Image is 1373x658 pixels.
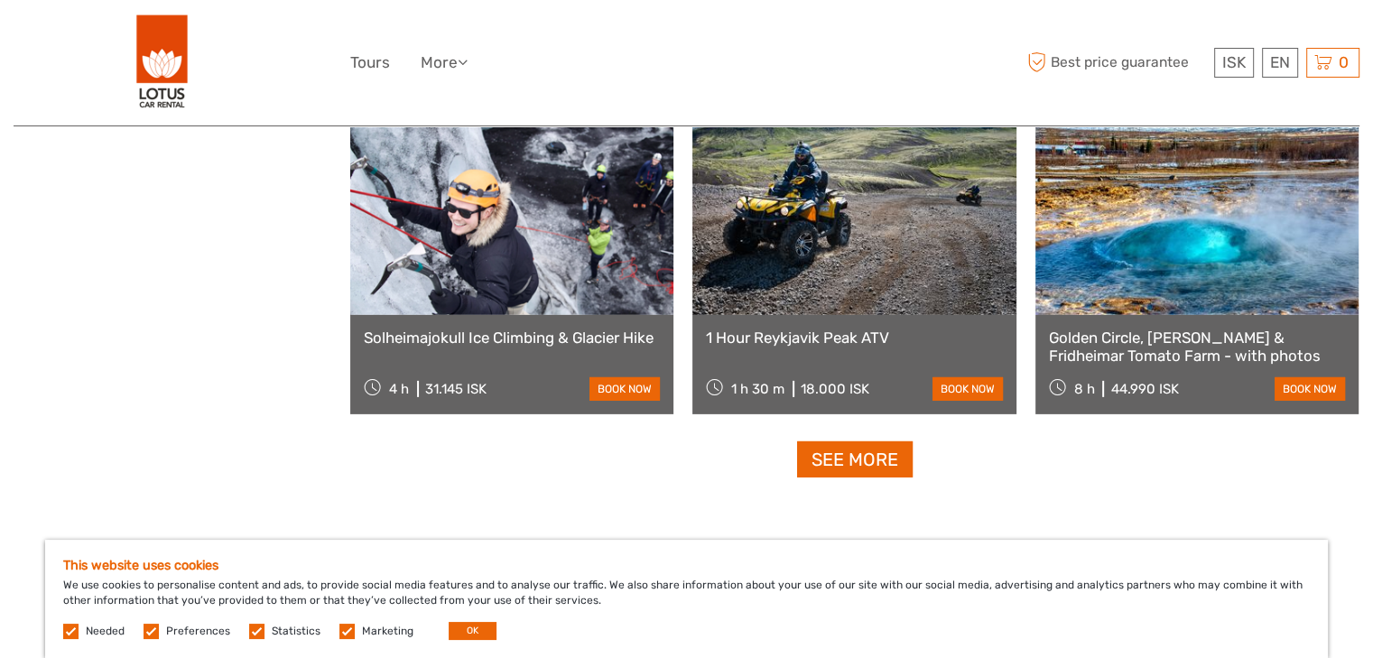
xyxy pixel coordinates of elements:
label: Marketing [362,624,413,639]
h5: This website uses cookies [63,558,1310,573]
label: Needed [86,624,125,639]
a: book now [932,377,1003,401]
a: More [421,50,468,76]
a: Solheimajokull Ice Climbing & Glacier Hike [364,329,660,347]
span: 1 h 30 m [731,381,784,397]
div: 44.990 ISK [1110,381,1178,397]
span: 0 [1336,53,1351,71]
a: book now [589,377,660,401]
label: Statistics [272,624,320,639]
span: ISK [1222,53,1246,71]
a: Tours [350,50,390,76]
a: Golden Circle, [PERSON_NAME] & Fridheimar Tomato Farm - with photos [1049,329,1345,366]
label: Preferences [166,624,230,639]
div: 18.000 ISK [801,381,869,397]
a: See more [797,441,913,478]
span: 8 h [1073,381,1094,397]
span: 4 h [389,381,409,397]
button: OK [449,622,496,640]
div: 31.145 ISK [425,381,487,397]
a: 1 Hour Reykjavik Peak ATV [706,329,1002,347]
span: Best price guarantee [1023,48,1210,78]
img: 443-e2bd2384-01f0-477a-b1bf-f993e7f52e7d_logo_big.png [136,14,189,112]
div: EN [1262,48,1298,78]
div: We use cookies to personalise content and ads, to provide social media features and to analyse ou... [45,540,1328,658]
a: book now [1275,377,1345,401]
